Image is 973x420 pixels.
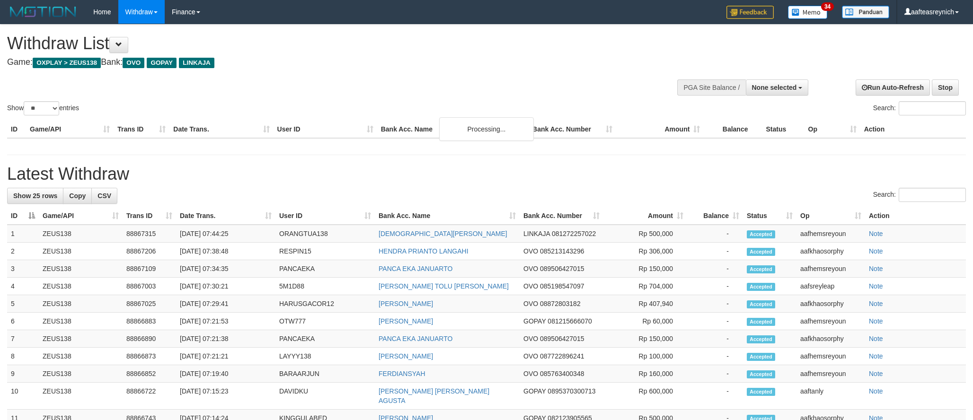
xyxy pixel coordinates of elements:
[869,265,883,272] a: Note
[379,230,507,237] a: [DEMOGRAPHIC_DATA][PERSON_NAME]
[603,348,687,365] td: Rp 100,000
[747,370,775,378] span: Accepted
[747,248,775,256] span: Accepted
[275,243,375,260] td: RESPIN15
[7,278,39,295] td: 4
[796,207,865,225] th: Op: activate to sort column ascending
[39,313,123,330] td: ZEUS138
[796,225,865,243] td: aafhemsreyoun
[523,370,538,377] span: OVO
[379,317,433,325] a: [PERSON_NAME]
[869,370,883,377] a: Note
[687,365,743,383] td: -
[176,330,275,348] td: [DATE] 07:21:38
[540,335,584,342] span: Copy 089506427015 to clipboard
[523,335,538,342] span: OVO
[540,300,581,307] span: Copy 08872803182 to clipboard
[523,265,538,272] span: OVO
[523,352,538,360] span: OVO
[379,387,489,404] a: [PERSON_NAME] [PERSON_NAME] AGUSTA
[796,278,865,295] td: aafsreyleap
[873,188,966,202] label: Search:
[39,348,123,365] td: ZEUS138
[7,243,39,260] td: 2
[796,313,865,330] td: aafhemsreyoun
[123,278,176,295] td: 88867003
[540,247,584,255] span: Copy 085213143296 to clipboard
[39,330,123,348] td: ZEUS138
[39,278,123,295] td: ZEUS138
[687,207,743,225] th: Balance: activate to sort column ascending
[523,230,550,237] span: LINKAJA
[24,101,59,115] select: Showentries
[176,348,275,365] td: [DATE] 07:21:21
[176,243,275,260] td: [DATE] 07:38:48
[39,383,123,410] td: ZEUS138
[603,295,687,313] td: Rp 407,940
[603,260,687,278] td: Rp 150,000
[747,388,775,396] span: Accepted
[687,225,743,243] td: -
[123,243,176,260] td: 88867206
[523,247,538,255] span: OVO
[687,243,743,260] td: -
[123,207,176,225] th: Trans ID: activate to sort column ascending
[873,101,966,115] label: Search:
[869,317,883,325] a: Note
[7,260,39,278] td: 3
[7,365,39,383] td: 9
[603,278,687,295] td: Rp 704,000
[860,121,966,138] th: Action
[176,225,275,243] td: [DATE] 07:44:25
[796,383,865,410] td: aaftanly
[379,247,469,255] a: HENDRA PRIANTO LANGAHI
[275,278,375,295] td: 5M1D88
[7,295,39,313] td: 5
[743,207,796,225] th: Status: activate to sort column ascending
[821,2,834,11] span: 34
[7,58,639,67] h4: Game: Bank:
[747,230,775,238] span: Accepted
[523,282,538,290] span: OVO
[7,330,39,348] td: 7
[379,370,425,377] a: FERDIANSYAH
[7,313,39,330] td: 6
[13,192,57,200] span: Show 25 rows
[687,383,743,410] td: -
[796,295,865,313] td: aafkhaosorphy
[439,117,534,141] div: Processing...
[747,265,775,273] span: Accepted
[869,387,883,395] a: Note
[123,330,176,348] td: 88866890
[123,260,176,278] td: 88867109
[842,6,889,18] img: panduan.png
[275,365,375,383] td: BARAARJUN
[147,58,177,68] span: GOPAY
[747,335,775,343] span: Accepted
[746,79,809,96] button: None selected
[747,353,775,361] span: Accepted
[26,121,114,138] th: Game/API
[805,121,860,138] th: Op
[726,6,774,19] img: Feedback.jpg
[869,230,883,237] a: Note
[704,121,762,138] th: Balance
[33,58,101,68] span: OXPLAY > ZEUS138
[39,295,123,313] td: ZEUS138
[7,121,26,138] th: ID
[123,383,176,410] td: 88866722
[687,260,743,278] td: -
[7,348,39,365] td: 8
[7,207,39,225] th: ID: activate to sort column descending
[796,243,865,260] td: aafkhaosorphy
[762,121,804,138] th: Status
[176,365,275,383] td: [DATE] 07:19:40
[540,265,584,272] span: Copy 089506427015 to clipboard
[275,348,375,365] td: LAYYY138
[540,352,584,360] span: Copy 087722896241 to clipboard
[932,79,959,96] a: Stop
[7,165,966,184] h1: Latest Withdraw
[176,295,275,313] td: [DATE] 07:29:41
[603,330,687,348] td: Rp 150,000
[275,383,375,410] td: DAVIDKU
